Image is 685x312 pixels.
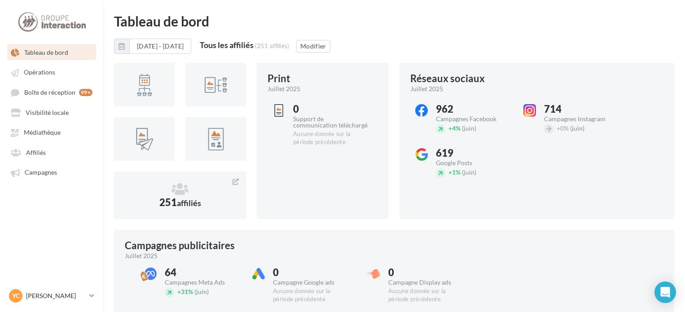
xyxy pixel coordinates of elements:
[5,144,98,160] a: Affiliés
[79,89,92,96] div: 99+
[268,84,300,93] span: juillet 2025
[25,169,57,176] span: Campagnes
[194,288,209,295] span: (juin)
[273,279,348,286] div: Campagne Google ads
[200,41,254,49] div: Tous les affiliés
[5,104,98,120] a: Visibilité locale
[24,88,75,96] span: Boîte de réception
[5,64,98,80] a: Opérations
[462,124,476,132] span: (juin)
[557,124,560,132] span: +
[125,251,158,260] span: juillet 2025
[7,287,96,304] a: YC [PERSON_NAME]
[544,116,619,122] div: Campagnes Instagram
[388,287,463,303] div: Aucune donnée sur la période précédente
[544,104,619,114] div: 714
[165,279,240,286] div: Campagnes Meta Ads
[268,74,290,83] div: Print
[296,40,330,53] button: Modifier
[293,130,368,146] div: Aucune donnée sur la période précédente
[273,287,348,303] div: Aucune donnée sur la période précédente
[26,109,69,116] span: Visibilité locale
[293,104,368,114] div: 0
[436,116,511,122] div: Campagnes Facebook
[5,124,98,140] a: Médiathèque
[436,148,511,158] div: 619
[654,281,676,303] div: Open Intercom Messenger
[436,104,511,114] div: 962
[159,196,201,208] span: 251
[24,129,61,136] span: Médiathèque
[114,39,191,54] button: [DATE] - [DATE]
[177,288,181,295] span: +
[165,268,240,277] div: 64
[293,116,368,128] div: Support de communication téléchargé
[410,84,443,93] span: juillet 2025
[448,124,452,132] span: +
[557,124,569,132] span: 0%
[26,149,46,156] span: Affiliés
[448,168,461,176] span: 1%
[12,291,20,300] span: YC
[5,84,98,101] a: Boîte de réception 99+
[24,69,55,76] span: Opérations
[388,268,463,277] div: 0
[177,288,193,295] span: 31%
[177,198,201,208] span: affiliés
[5,164,98,180] a: Campagnes
[462,168,476,176] span: (juin)
[410,74,485,83] div: Réseaux sociaux
[5,44,98,60] a: Tableau de bord
[26,291,86,300] p: [PERSON_NAME]
[129,39,191,54] button: [DATE] - [DATE]
[448,168,452,176] span: +
[125,241,235,250] div: Campagnes publicitaires
[255,42,290,49] div: (251 affiliés)
[570,124,584,132] span: (juin)
[24,48,68,56] span: Tableau de bord
[388,279,463,286] div: Campagne Display ads
[114,14,674,28] div: Tableau de bord
[436,160,511,166] div: Google Posts
[448,124,461,132] span: 4%
[273,268,348,277] div: 0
